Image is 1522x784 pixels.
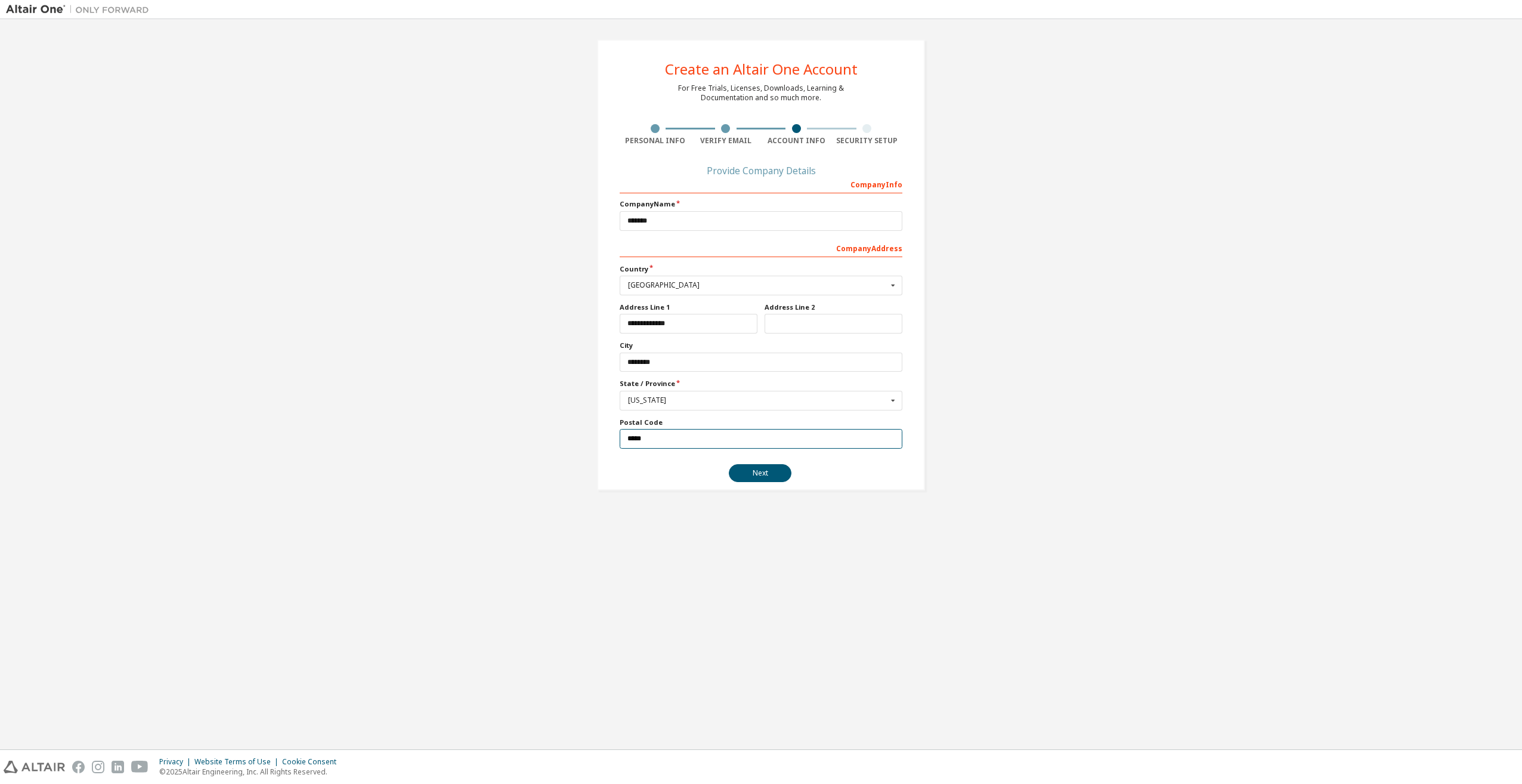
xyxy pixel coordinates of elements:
[4,761,65,773] img: altair_logo.svg
[765,303,902,312] label: Address Line 2
[620,136,691,146] div: Personal Info
[159,757,194,767] div: Privacy
[628,397,887,404] div: [US_STATE]
[678,84,844,103] div: For Free Trials, Licenses, Downloads, Learning & Documentation and so much more.
[112,761,124,773] img: linkedin.svg
[159,767,344,777] p: © 2025 Altair Engineering, Inc. All Rights Reserved.
[282,757,344,767] div: Cookie Consent
[620,379,902,388] label: State / Province
[620,199,902,209] label: Company Name
[729,464,791,482] button: Next
[691,136,762,146] div: Verify Email
[620,174,902,193] div: Company Info
[620,418,902,427] label: Postal Code
[92,761,104,773] img: instagram.svg
[6,4,155,16] img: Altair One
[620,303,757,312] label: Address Line 1
[761,136,832,146] div: Account Info
[620,167,902,174] div: Provide Company Details
[832,136,903,146] div: Security Setup
[665,62,858,76] div: Create an Altair One Account
[131,761,149,773] img: youtube.svg
[620,341,902,350] label: City
[620,264,902,274] label: Country
[628,282,887,289] div: [GEOGRAPHIC_DATA]
[620,238,902,257] div: Company Address
[194,757,282,767] div: Website Terms of Use
[72,761,85,773] img: facebook.svg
